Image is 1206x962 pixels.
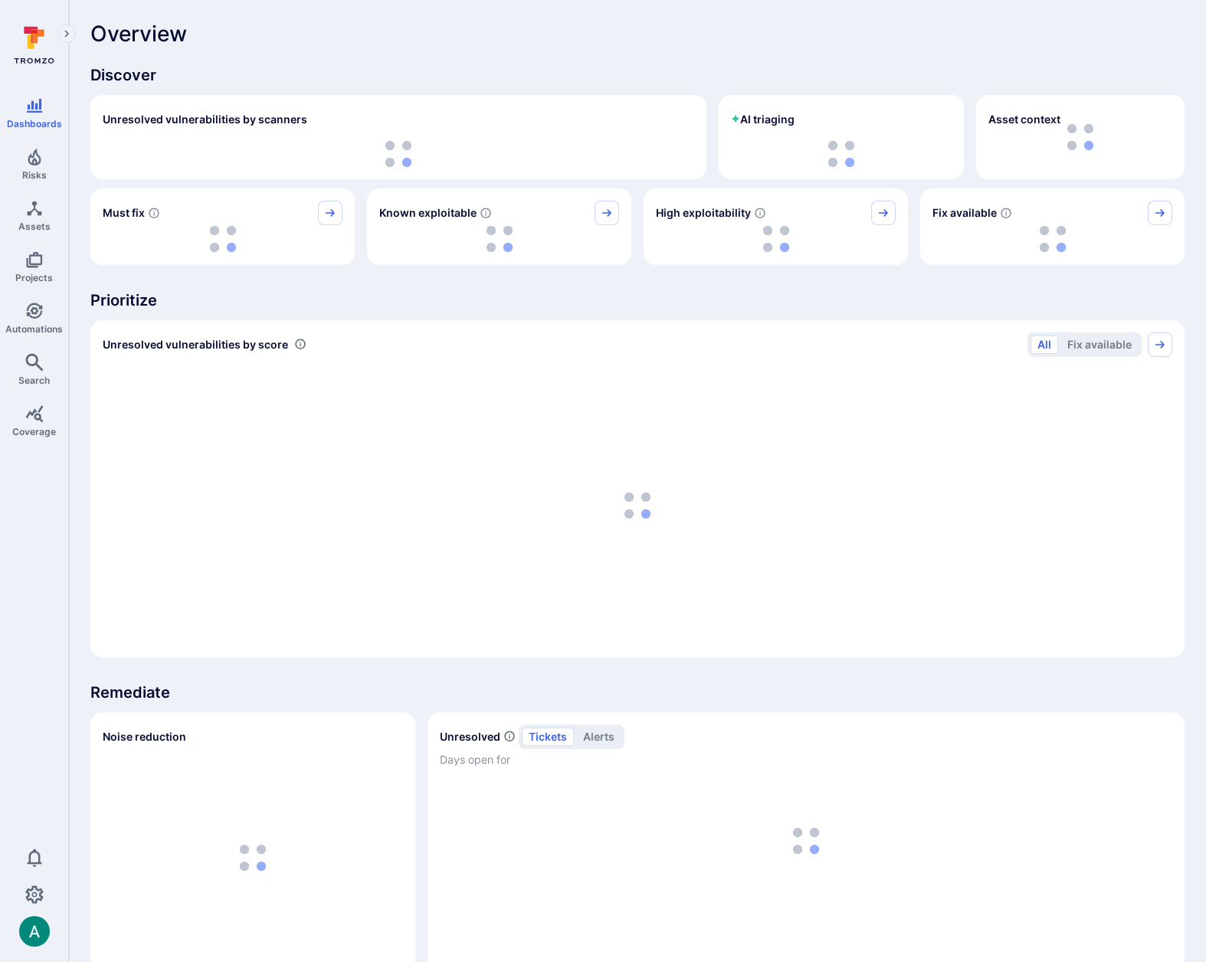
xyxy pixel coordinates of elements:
[487,226,513,252] img: Loading...
[103,205,145,221] span: Must fix
[103,141,694,167] div: loading spinner
[90,290,1185,311] span: Prioritize
[385,141,411,167] img: Loading...
[103,730,186,743] span: Noise reduction
[932,225,1172,253] div: loading spinner
[656,225,896,253] div: loading spinner
[19,916,50,947] img: ACg8ocLSa5mPYBaXNx3eFu_EmspyJX0laNWN7cXOFirfQ7srZveEpg=s96-c
[103,758,403,957] div: loading spinner
[22,169,47,181] span: Risks
[18,221,51,232] span: Assets
[828,141,854,167] img: Loading...
[1000,207,1012,219] svg: Vulnerabilities with fix available
[656,205,751,221] span: High exploitability
[731,112,795,127] h2: AI triaging
[440,752,1172,767] span: Days open for
[988,112,1060,127] span: Asset context
[1060,335,1139,354] button: Fix available
[367,188,631,265] div: Known exploitable
[90,188,355,265] div: Must fix
[57,25,76,43] button: Expand navigation menu
[19,916,50,947] div: Arjan Dehar
[440,729,500,744] h2: Unresolved
[148,207,160,219] svg: Risk score >=40 , missed SLA
[61,28,72,41] i: Expand navigation menu
[103,225,342,253] div: loading spinner
[103,112,307,127] h2: Unresolved vulnerabilities by scanners
[480,207,492,219] svg: Confirmed exploitable by KEV
[210,226,236,252] img: Loading...
[754,207,766,219] svg: EPSS score ≥ 0.7
[576,728,621,746] button: alerts
[644,188,908,265] div: High exploitability
[379,205,477,221] span: Known exploitable
[294,336,306,352] div: Number of vulnerabilities in status 'Open' 'Triaged' and 'In process' grouped by score
[731,141,952,167] div: loading spinner
[15,272,53,283] span: Projects
[90,21,187,46] span: Overview
[103,366,1172,645] div: loading spinner
[522,728,574,746] button: tickets
[12,426,56,437] span: Coverage
[503,728,516,744] span: Number of unresolved items by priority and days open
[7,118,62,129] span: Dashboards
[920,188,1185,265] div: Fix available
[624,492,651,519] img: Loading...
[1031,335,1058,354] button: All
[18,375,50,386] span: Search
[103,337,288,352] span: Unresolved vulnerabilities by score
[1040,226,1066,252] img: Loading...
[763,226,789,252] img: Loading...
[90,682,1185,703] span: Remediate
[90,64,1185,86] span: Discover
[5,323,63,335] span: Automations
[379,225,619,253] div: loading spinner
[240,845,266,871] img: Loading...
[932,205,997,221] span: Fix available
